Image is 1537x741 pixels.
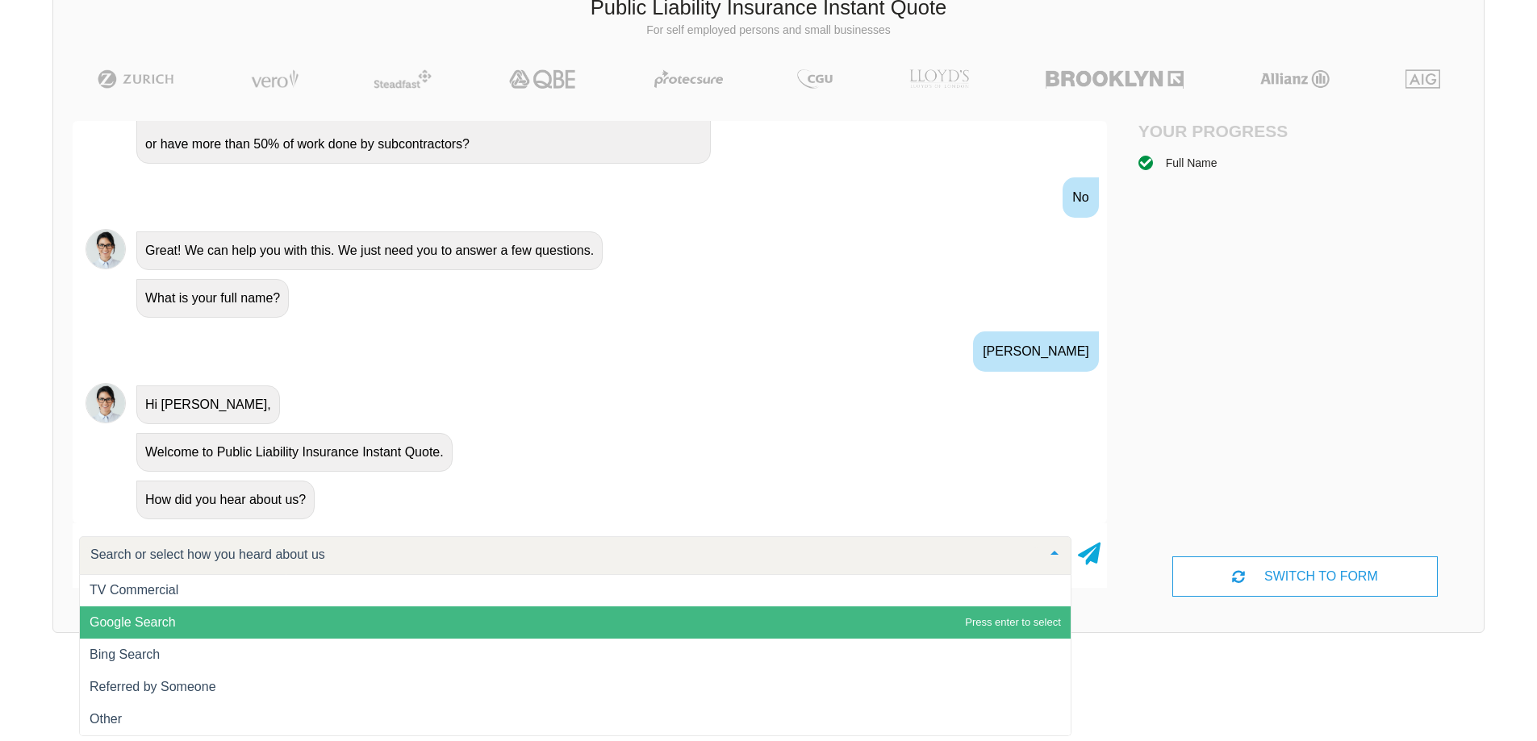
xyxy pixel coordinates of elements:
img: CGU | Public Liability Insurance [791,69,839,89]
div: How did you hear about us? [136,481,315,519]
img: LLOYD's | Public Liability Insurance [900,69,978,89]
div: What is your full name? [136,279,289,318]
div: Full Name [1166,154,1217,172]
img: Vero | Public Liability Insurance [244,69,306,89]
span: Other [90,712,122,726]
img: Chatbot | PLI [86,229,126,269]
span: Bing Search [90,647,160,661]
div: Great! We can help you with this. We just need you to answer a few questions. [136,231,603,270]
p: For self employed persons and small businesses [65,23,1472,39]
input: Search or select how you heard about us [86,547,1038,563]
img: Allianz | Public Liability Insurance [1252,69,1338,89]
div: SWITCH TO FORM [1172,556,1437,597]
div: Hi [PERSON_NAME], [136,385,280,424]
div: Welcome to Public Liability Insurance Instant Quote. [136,433,453,472]
h4: Your Progress [1138,121,1305,141]
div: [PERSON_NAME] [973,331,1099,372]
span: TV Commercial [90,583,178,597]
div: No [1063,177,1098,218]
img: Brooklyn | Public Liability Insurance [1039,69,1190,89]
img: AIG | Public Liability Insurance [1399,69,1447,89]
img: Steadfast | Public Liability Insurance [367,69,438,89]
img: Zurich | Public Liability Insurance [90,69,182,89]
span: Referred by Someone [90,680,216,693]
img: Chatbot | PLI [86,383,126,423]
img: QBE | Public Liability Insurance [499,69,587,89]
span: Google Search [90,615,176,629]
img: Protecsure | Public Liability Insurance [648,69,729,89]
